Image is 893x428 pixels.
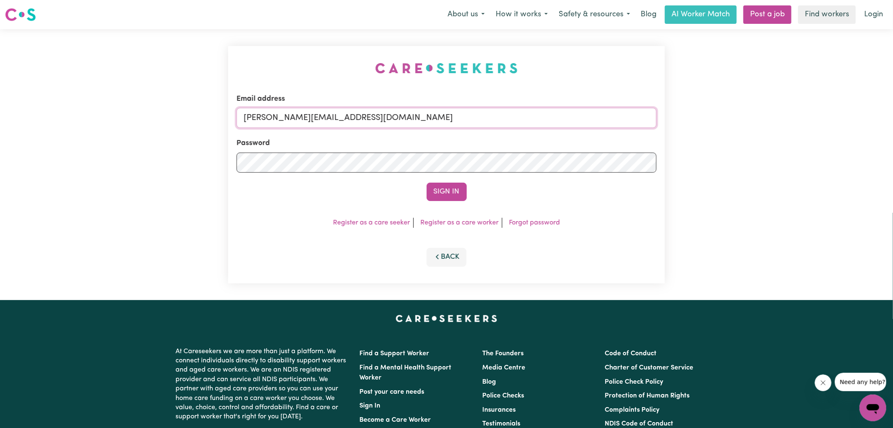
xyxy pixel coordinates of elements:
[665,5,737,24] a: AI Worker Match
[798,5,856,24] a: Find workers
[360,403,381,409] a: Sign In
[835,373,886,391] iframe: Message from company
[396,315,497,322] a: Careseekers home page
[360,417,431,423] a: Become a Care Worker
[605,379,663,385] a: Police Check Policy
[605,407,659,413] a: Complaints Policy
[743,5,791,24] a: Post a job
[482,379,496,385] a: Blog
[605,364,693,371] a: Charter of Customer Service
[482,420,520,427] a: Testimonials
[427,248,467,266] button: Back
[509,219,560,226] a: Forgot password
[815,374,832,391] iframe: Close message
[333,219,410,226] a: Register as a care seeker
[360,364,452,381] a: Find a Mental Health Support Worker
[553,6,636,23] button: Safety & resources
[490,6,553,23] button: How it works
[5,5,36,24] a: Careseekers logo
[237,94,285,104] label: Email address
[859,5,888,24] a: Login
[636,5,661,24] a: Blog
[605,350,656,357] a: Code of Conduct
[605,392,689,399] a: Protection of Human Rights
[176,344,350,425] p: At Careseekers we are more than just a platform. We connect individuals directly to disability su...
[482,364,525,371] a: Media Centre
[482,407,516,413] a: Insurances
[360,389,425,395] a: Post your care needs
[860,395,886,421] iframe: Button to launch messaging window
[237,138,270,149] label: Password
[427,183,467,201] button: Sign In
[237,108,656,128] input: Email address
[360,350,430,357] a: Find a Support Worker
[482,350,524,357] a: The Founders
[420,219,499,226] a: Register as a care worker
[5,7,36,22] img: Careseekers logo
[605,420,673,427] a: NDIS Code of Conduct
[442,6,490,23] button: About us
[482,392,524,399] a: Police Checks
